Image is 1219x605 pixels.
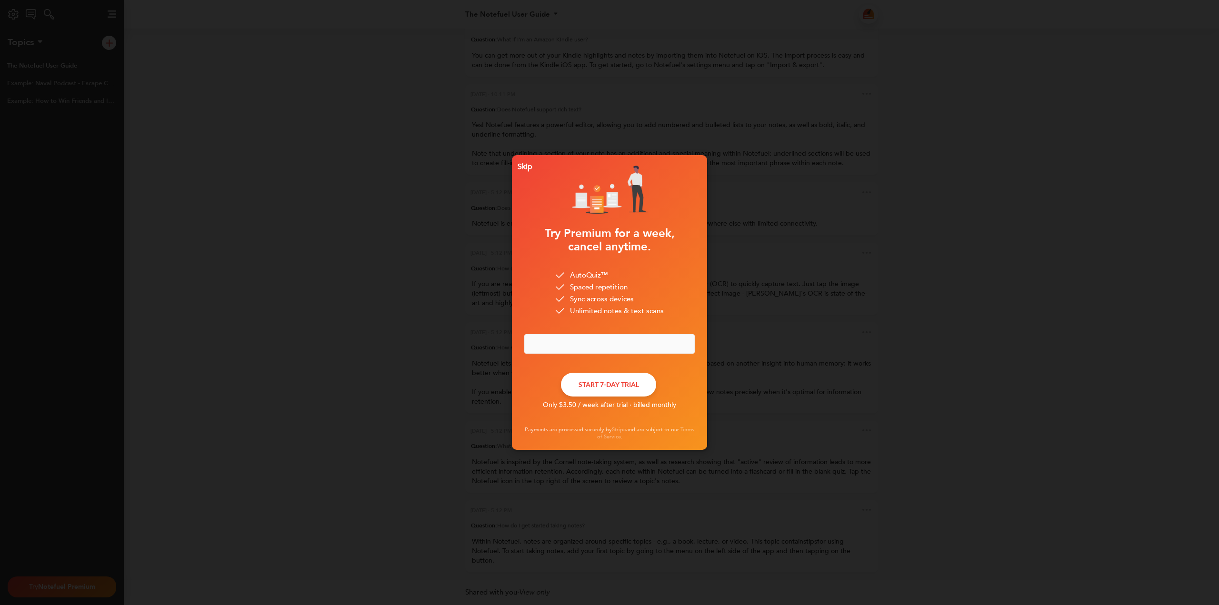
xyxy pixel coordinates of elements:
button: Skip [514,158,531,175]
iframe: Secure payment input frame [534,340,685,348]
img: bullet.png [556,308,564,315]
div: Payments are processed securely by and are subject to our . [515,426,704,440]
div: Skip [514,163,532,170]
img: illustration1.png [572,166,648,214]
a: Terms of Service [597,426,695,440]
img: bullet.png [556,284,564,291]
img: bullet.png [556,272,564,279]
div: Unlimited notes & text scans [556,306,664,318]
div: Sync across devices [556,294,634,306]
img: bullet.png [556,296,564,303]
span: Try Premium for a week, cancel anytime. [545,225,675,255]
a: Stripe [612,426,626,433]
div: Only $3.50 / week after trial · billed monthly [515,400,704,410]
button: START 7-DAY TRIAL [561,373,656,397]
div: Spaced repetition [556,282,628,294]
div: AutoQuiz™ [556,270,608,282]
